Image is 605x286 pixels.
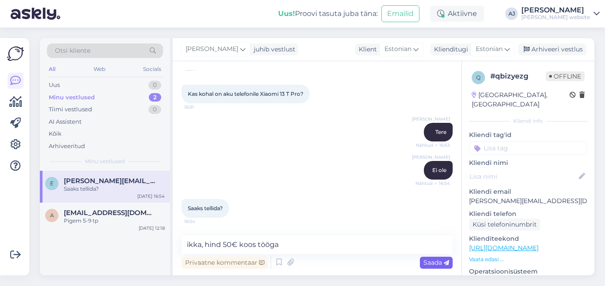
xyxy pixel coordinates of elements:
[148,105,161,114] div: 0
[423,259,449,266] span: Saada
[416,142,450,149] span: Nähtud ✓ 16:53
[182,235,453,254] textarea: ikka, hind 50€ koos tööga
[435,129,446,135] span: Tere
[184,104,217,110] span: 16:51
[490,71,546,82] div: # qbizyezg
[476,44,503,54] span: Estonian
[139,225,165,231] div: [DATE] 12:18
[92,63,107,75] div: Web
[469,187,587,196] p: Kliendi email
[469,158,587,168] p: Kliendi nimi
[49,93,95,102] div: Minu vestlused
[64,209,156,217] span: asdad@mail.ee
[278,9,295,18] b: Uus!
[137,193,165,200] div: [DATE] 16:54
[355,45,377,54] div: Klient
[430,45,468,54] div: Klienditugi
[469,196,587,206] p: [PERSON_NAME][EMAIL_ADDRESS][DOMAIN_NAME]
[184,218,217,225] span: 16:54
[278,8,378,19] div: Proovi tasuta juba täna:
[49,142,85,151] div: Arhiveeritud
[505,8,518,20] div: AJ
[469,117,587,125] div: Kliendi info
[518,43,586,55] div: Arhiveeri vestlus
[182,257,268,269] div: Privaatne kommentaar
[7,45,24,62] img: Askly Logo
[149,93,161,102] div: 2
[186,44,238,54] span: [PERSON_NAME]
[412,154,450,161] span: [PERSON_NAME]
[469,172,577,181] input: Lisa nimi
[469,255,587,263] p: Vaata edasi ...
[546,71,585,81] span: Offline
[469,141,587,155] input: Lisa tag
[384,44,411,54] span: Estonian
[469,219,540,231] div: Küsi telefoninumbrit
[49,118,81,126] div: AI Assistent
[148,81,161,90] div: 0
[50,212,54,219] span: a
[64,217,165,225] div: Pigem 5-9 tp
[430,6,484,22] div: Aktiivne
[476,74,481,81] span: q
[521,14,590,21] div: [PERSON_NAME] website
[188,90,303,97] span: Kas kohal on aku telefonile Xiaomi 13 T Pro?
[472,90,570,109] div: [GEOGRAPHIC_DATA], [GEOGRAPHIC_DATA]
[469,130,587,140] p: Kliendi tag'id
[415,180,450,187] span: Nähtud ✓ 16:54
[50,180,54,187] span: e
[49,105,92,114] div: Tiimi vestlused
[469,244,539,252] a: [URL][DOMAIN_NAME]
[47,63,57,75] div: All
[55,46,90,55] span: Otsi kliente
[412,116,450,122] span: [PERSON_NAME]
[432,167,446,173] span: Ei ole
[381,5,419,22] button: Emailid
[521,7,590,14] div: [PERSON_NAME]
[521,7,600,21] a: [PERSON_NAME][PERSON_NAME] website
[141,63,163,75] div: Socials
[49,129,62,138] div: Kõik
[469,267,587,276] p: Operatsioonisüsteem
[64,185,165,193] div: Saaks tellida?
[64,177,156,185] span: e.kekkonen@atlasbaltic.net
[188,205,223,212] span: Saaks tellida?
[49,81,60,90] div: Uus
[469,209,587,219] p: Kliendi telefon
[85,157,125,165] span: Minu vestlused
[250,45,295,54] div: juhib vestlust
[469,234,587,243] p: Klienditeekond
